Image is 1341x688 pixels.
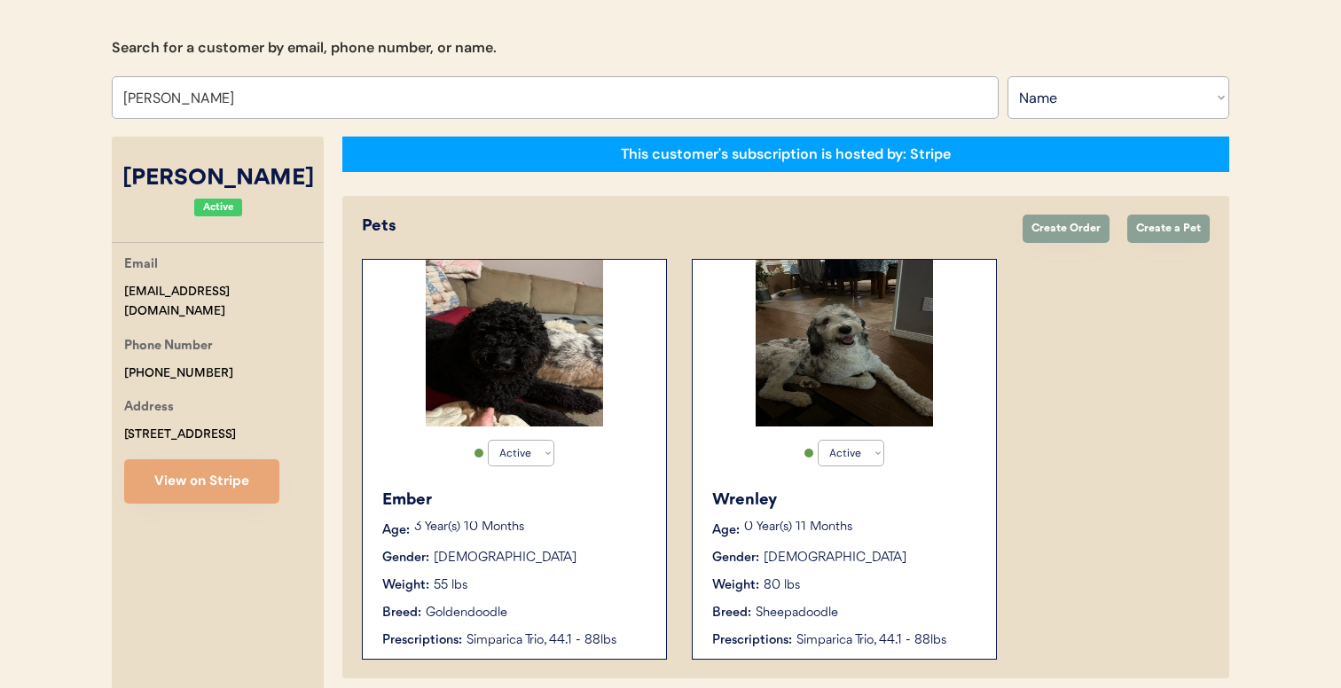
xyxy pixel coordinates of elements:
div: [DEMOGRAPHIC_DATA] [434,549,576,567]
div: Sheepadoodle [756,604,838,622]
div: [PERSON_NAME] [112,162,324,196]
div: Gender: [712,549,759,567]
div: Breed: [712,604,751,622]
div: Prescriptions: [712,631,792,650]
div: Weight: [382,576,429,595]
div: Pets [362,215,1005,238]
div: [STREET_ADDRESS] [124,425,236,445]
div: [EMAIL_ADDRESS][DOMAIN_NAME] [124,282,324,323]
div: [PHONE_NUMBER] [124,364,233,384]
div: Simparica Trio, 44.1 - 88lbs [467,631,648,650]
div: Address [124,397,174,419]
div: Age: [382,521,410,540]
button: View on Stripe [124,459,279,504]
div: [DEMOGRAPHIC_DATA] [764,549,906,567]
p: 0 Year(s) 11 Months [744,521,978,534]
div: Age: [712,521,740,540]
button: Create a Pet [1127,215,1210,243]
img: Wrenley%202.jpg [756,260,933,426]
div: Gender: [382,549,429,567]
div: Weight: [712,576,759,595]
div: 80 lbs [764,576,800,595]
div: Goldendoodle [426,604,507,622]
img: IMG_7216.jpeg [426,260,603,426]
div: This customer's subscription is hosted by: Stripe [621,145,951,164]
div: Simparica Trio, 44.1 - 88lbs [796,631,978,650]
div: Ember [382,489,648,512]
div: Wrenley [712,489,978,512]
div: Phone Number [124,336,213,358]
div: Search for a customer by email, phone number, or name. [112,37,497,59]
div: 55 lbs [434,576,467,595]
p: 3 Year(s) 10 Months [414,521,648,534]
div: Email [124,254,158,277]
input: Search by name [112,76,999,119]
div: Breed: [382,604,421,622]
button: Create Order [1023,215,1110,243]
div: Prescriptions: [382,631,462,650]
